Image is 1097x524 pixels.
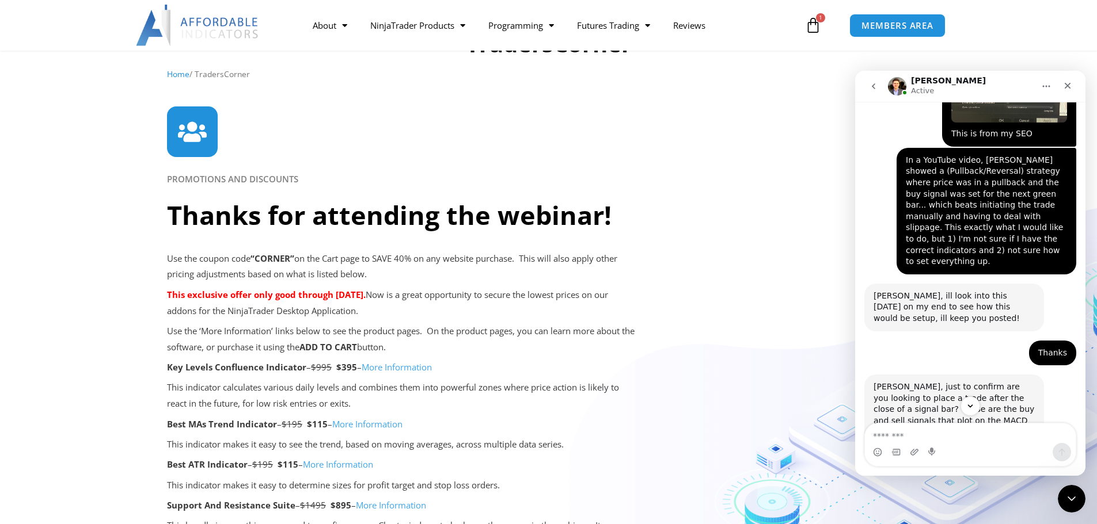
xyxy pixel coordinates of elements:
a: More Information [332,418,403,430]
iframe: Intercom live chat [855,71,1085,476]
button: Upload attachment [55,377,64,386]
b: “CORNER” [250,253,294,264]
del: $195 [252,458,273,470]
div: David says… [9,304,221,411]
a: MEMBERS AREA [849,14,946,37]
span: 1 [816,13,825,22]
span: $395 [336,361,357,373]
p: This indicator calculates various daily levels and combines them into powerful zones where price ... [167,380,637,412]
span: Support And Resistance Suite [167,499,295,511]
a: Futures Trading [565,12,662,39]
textarea: Message… [10,353,221,372]
button: Start recording [73,377,82,386]
del: $195 [282,418,302,430]
span: $895 [331,499,351,511]
strong: This exclusive offer only good through [DATE]. [167,289,366,300]
span: Key Levels Confluence Indicator [167,361,306,373]
nav: Menu [301,12,802,39]
span: Best ATR Indicator [167,458,248,470]
b: ADD TO CART [299,341,357,353]
span: – [248,458,252,470]
nav: Breadcrumb [167,67,930,82]
a: More Information [303,458,373,470]
a: NinjaTrader Products [359,12,477,39]
a: Reviews [662,12,717,39]
span: $115 [278,458,298,470]
del: $1495 [300,499,326,511]
span: Best MAs Trend Indicator [167,418,277,430]
a: Programming [477,12,565,39]
p: This indicator makes it easy to determine sizes for profit target and stop loss orders. [167,477,637,494]
del: $995 [311,361,332,373]
button: Emoji picker [18,377,27,386]
span: – [298,458,303,470]
a: More Information [356,499,426,511]
p: – – [167,498,637,514]
span: MEMBERS AREA [861,21,933,30]
div: [PERSON_NAME], just to confirm are you looking to place a trade after the close of a signal bar? ... [18,311,180,367]
a: More Information [362,361,432,373]
button: Gif picker [36,377,45,386]
h2: Thanks for attending the webinar! [167,198,625,232]
button: Send a message… [198,372,216,391]
span: $115 [307,418,328,430]
button: Scroll to bottom [105,326,125,345]
span: – [277,418,282,430]
iframe: Intercom live chat [1058,485,1085,512]
a: 1 [788,9,838,42]
p: This indicator makes it easy to see the trend, based on moving averages, across multiple data ser... [167,437,637,453]
p: – – [167,359,637,376]
img: LogoAI | Affordable Indicators – NinjaTrader [136,5,260,46]
a: Home [167,68,189,79]
span: – [328,418,332,430]
a: About [301,12,359,39]
div: [PERSON_NAME], just to confirm are you looking to place a trade after the close of a signal bar? ... [9,304,189,402]
h6: PROMOTIONS AND DISCOUNTS [167,174,930,185]
p: Now is a great opportunity to secure the lowest prices on our addons for the NinjaTrader Desktop ... [167,287,637,319]
p: Use the coupon code on the Cart page to SAVE 40% on any website purchase. This will also apply ot... [167,251,637,283]
p: Use the ‘More Information’ links below to see the product pages. On the product pages, you can le... [167,323,637,355]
